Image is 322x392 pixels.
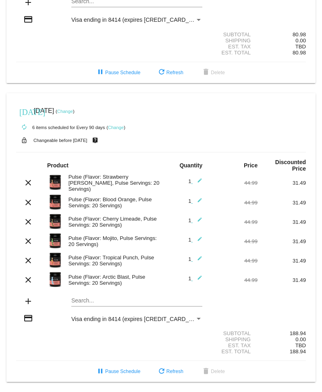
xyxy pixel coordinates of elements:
span: Refresh [157,70,183,75]
div: Subtotal [209,31,258,38]
mat-icon: clear [23,236,33,246]
div: Pulse (Flavor: Tropical Punch, Pulse Servings: 20 Servings) [64,254,161,267]
span: 1 [188,237,202,243]
button: Refresh [150,65,190,80]
mat-icon: credit_card [23,15,33,24]
div: Est. Total [209,50,258,56]
div: 44.99 [209,238,258,244]
mat-icon: [DATE] [19,106,29,116]
span: Pause Schedule [96,70,140,75]
span: 1 [188,178,202,184]
button: Delete [195,364,231,379]
div: 44.99 [209,200,258,206]
div: 31.49 [258,238,306,244]
div: Shipping [209,38,258,44]
span: Delete [201,70,225,75]
mat-icon: lock_open [19,135,29,146]
mat-select: Payment Method [71,316,202,322]
mat-icon: refresh [157,68,166,77]
mat-icon: pause [96,367,105,377]
mat-icon: clear [23,217,33,227]
small: ( ) [106,125,125,130]
div: Pulse (Flavor: Blood Orange, Pulse Servings: 20 Servings) [64,196,161,209]
div: Pulse (Flavor: Mojito, Pulse Servings: 20 Servings) [64,235,161,247]
strong: Price [244,162,258,169]
div: 31.49 [258,277,306,283]
div: 31.49 [258,258,306,264]
div: Pulse (Flavor: Cherry Limeade, Pulse Servings: 20 Servings) [64,216,161,228]
mat-icon: clear [23,178,33,188]
img: Pulse20S-Arctic-Blast-transp.png [47,271,63,288]
button: Pause Schedule [89,65,147,80]
span: Refresh [157,369,183,374]
small: 6 items scheduled for Every 90 days [16,125,105,130]
small: ( ) [56,109,75,114]
mat-icon: delete [201,367,211,377]
div: Est. Tax [209,342,258,348]
span: 188.94 [290,348,306,354]
div: 188.94 [258,330,306,336]
img: Image-1-Carousel-Pulse-20S-Strw-Margarita-Transp.png [47,174,63,190]
mat-icon: edit [193,236,202,246]
div: 44.99 [209,258,258,264]
img: Pulse20S-Blood-Orange-Transp.png [47,194,63,210]
button: Refresh [150,364,190,379]
div: Est. Tax [209,44,258,50]
a: Change [108,125,124,130]
div: 31.49 [258,180,306,186]
span: 1 [188,217,202,223]
strong: Quantity [179,162,202,169]
span: 1 [188,256,202,262]
span: 1 [188,198,202,204]
mat-select: Payment Method [71,17,202,23]
div: 44.99 [209,180,258,186]
div: 44.99 [209,219,258,225]
span: Pause Schedule [96,369,140,374]
span: TBD [295,44,306,50]
mat-icon: live_help [90,135,100,146]
small: Changeable before [DATE] [33,138,87,143]
img: Image-1-Carousel-Pulse-20S-Tropical-Punch-Transp.png [47,252,63,268]
div: 80.98 [258,31,306,38]
div: Shipping [209,336,258,342]
a: Change [57,109,73,114]
mat-icon: credit_card [23,313,33,323]
mat-icon: edit [193,275,202,285]
mat-icon: clear [23,256,33,265]
span: Visa ending in 8414 (expires [CREDIT_CARD_DATA]) [71,316,206,322]
mat-icon: edit [193,256,202,265]
mat-icon: delete [201,68,211,77]
img: Pulse20S-Mojito-Transp.png [47,233,63,249]
div: Pulse (Flavor: Strawberry [PERSON_NAME], Pulse Servings: 20 Servings) [64,174,161,192]
div: Subtotal [209,330,258,336]
mat-icon: edit [193,198,202,207]
button: Delete [195,65,231,80]
div: 31.49 [258,219,306,225]
img: Pulse20S-Cherry-Limeade-Transp.png [47,213,63,229]
mat-icon: refresh [157,367,166,377]
input: Search... [71,298,202,304]
strong: Product [47,162,69,169]
span: Visa ending in 8414 (expires [CREDIT_CARD_DATA]) [71,17,206,23]
mat-icon: autorenew [19,123,29,132]
mat-icon: clear [23,275,33,285]
mat-icon: clear [23,198,33,207]
div: Pulse (Flavor: Arctic Blast, Pulse Servings: 20 Servings) [64,274,161,286]
div: 31.49 [258,200,306,206]
div: Est. Total [209,348,258,354]
span: 0.00 [295,38,306,44]
mat-icon: edit [193,217,202,227]
button: Pause Schedule [89,364,147,379]
span: Delete [201,369,225,374]
strong: Discounted Price [275,159,306,172]
mat-icon: add [23,296,33,306]
mat-icon: pause [96,68,105,77]
span: 0.00 [295,336,306,342]
span: TBD [295,342,306,348]
span: 80.98 [293,50,306,56]
div: 44.99 [209,277,258,283]
span: 1 [188,275,202,281]
mat-icon: edit [193,178,202,188]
